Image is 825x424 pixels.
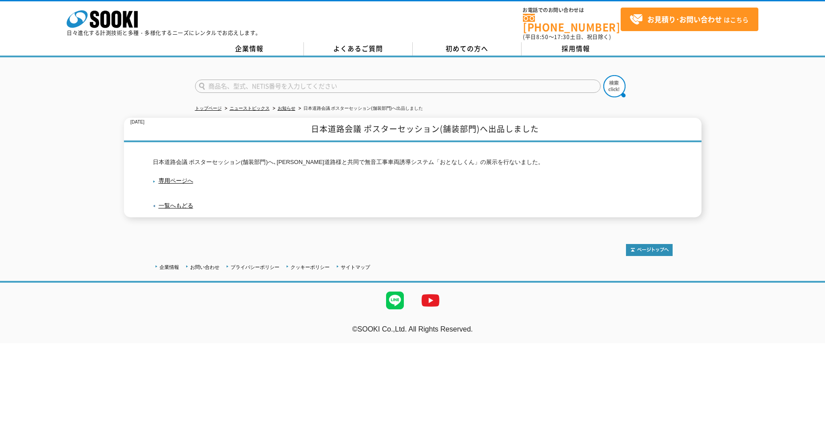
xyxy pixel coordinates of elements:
[297,104,423,113] li: 日本道路会議 ポスターセッション(舗装部門)へ出品しました
[522,42,630,56] a: 採用情報
[124,118,701,142] h1: 日本道路会議 ポスターセッション(舗装部門)へ出品しました
[377,283,413,318] img: LINE
[523,8,621,13] span: お電話でのお問い合わせは
[195,80,601,93] input: 商品名、型式、NETIS番号を入力してください
[621,8,758,31] a: お見積り･お問い合わせはこちら
[413,42,522,56] a: 初めての方へ
[153,158,673,167] p: 日本道路会議 ポスターセッション(舗装部門)へ､[PERSON_NAME]道路様と共同で無音工事車両誘導システム「おとなしくん」の展示を行ないました。
[131,118,144,127] p: [DATE]
[190,264,219,270] a: お問い合わせ
[304,42,413,56] a: よくあるご質問
[153,177,193,184] a: 専用ページへ
[195,106,222,111] a: トップページ
[446,44,488,53] span: 初めての方へ
[647,14,722,24] strong: お見積り･お問い合わせ
[630,13,749,26] span: はこちら
[523,33,611,41] span: (平日 ～ 土日、祝日除く)
[791,335,825,342] a: テストMail
[67,30,261,36] p: 日々進化する計測技術と多種・多様化するニーズにレンタルでお応えします。
[554,33,570,41] span: 17:30
[291,264,330,270] a: クッキーポリシー
[159,202,193,209] a: 一覧へもどる
[523,14,621,32] a: [PHONE_NUMBER]
[341,264,370,270] a: サイトマップ
[195,42,304,56] a: 企業情報
[278,106,295,111] a: お知らせ
[626,244,673,256] img: トップページへ
[536,33,549,41] span: 8:50
[413,283,448,318] img: YouTube
[603,75,626,97] img: btn_search.png
[159,264,179,270] a: 企業情報
[230,106,270,111] a: ニューストピックス
[231,264,279,270] a: プライバシーポリシー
